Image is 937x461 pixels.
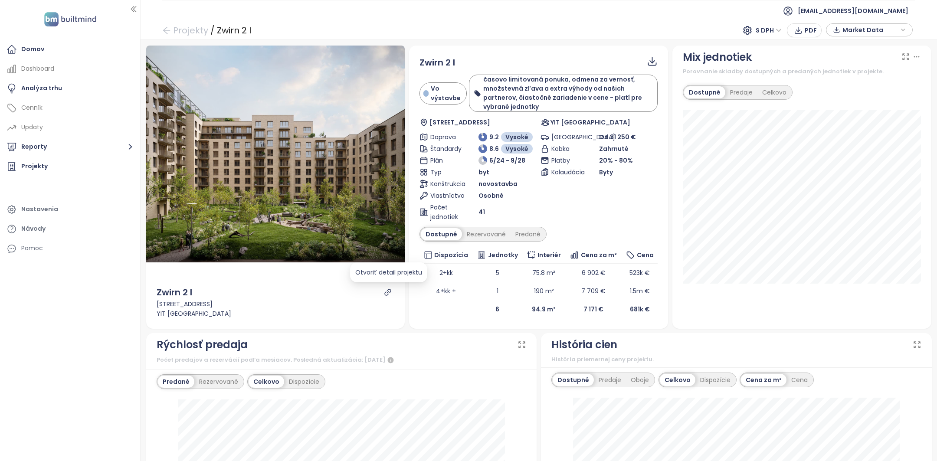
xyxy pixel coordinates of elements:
b: časovo limitovaná ponuka, odmena za vernosť, množstevná zľava a extra výhody od našich partnerov,... [483,75,642,111]
div: button [831,23,908,36]
div: Projekty [21,161,48,172]
a: link [384,288,392,296]
div: Rezervované [462,228,511,240]
img: logo [42,10,99,28]
b: 94.9 m² [532,305,556,314]
div: Návody [21,223,46,234]
a: Návody [4,220,136,238]
div: Dispozície [695,374,735,386]
div: Celkovo [660,374,695,386]
span: byt [478,167,489,177]
button: PDF [787,23,822,37]
div: Počet predajov a rezervácií podľa mesiacov. Posledná aktualizácia: [DATE] [157,355,527,366]
b: 681k € [630,305,650,314]
span: Doprava [430,132,460,142]
div: Mix jednotiek [683,49,752,65]
div: Celkovo [757,86,791,98]
div: Oboje [626,374,654,386]
span: 6 902 € [582,268,606,277]
span: Dispozícia [434,250,468,260]
span: Cena za m² [581,250,617,260]
span: [EMAIL_ADDRESS][DOMAIN_NAME] [798,0,908,21]
td: 5 [472,264,522,282]
span: Typ [430,167,460,177]
div: Otvoriť detail projektu [355,268,422,277]
div: Dostupné [684,86,725,98]
td: 190 m² [522,282,565,300]
div: História cien [551,337,617,353]
span: 41 [478,207,485,217]
a: Projekty [4,158,136,175]
span: Osobné [478,191,504,200]
span: Štandardy [430,144,460,154]
span: Interiér [537,250,561,260]
div: Analýza trhu [21,83,62,94]
div: Dostupné [421,228,462,240]
span: novostavba [478,179,518,189]
div: Predané [158,376,194,388]
span: S DPH [756,24,782,37]
div: Zwirn 2 I [217,23,251,38]
span: Vysoké [505,132,528,142]
span: Počet jednotiek [430,203,460,222]
td: 4+kk + [419,282,472,300]
div: [STREET_ADDRESS] [157,299,395,309]
div: Cena [786,374,813,386]
div: Pomoc [4,240,136,257]
div: Zwirn 2 I [157,286,192,299]
span: Zahrnuté [599,144,629,154]
span: Kobka [551,144,581,154]
span: Vlastníctvo [430,191,460,200]
span: [GEOGRAPHIC_DATA] [551,132,581,142]
span: Cena [637,250,654,260]
a: Updaty [4,119,136,136]
div: Dispozície [284,376,324,388]
button: Reporty [4,138,136,156]
span: [STREET_ADDRESS] [429,118,490,127]
span: Od 31 250 € [599,133,636,141]
td: 2+kk [419,264,472,282]
a: Dashboard [4,60,136,78]
span: Vysoké [505,144,528,154]
span: 7 709 € [581,287,606,295]
b: 6 [495,305,499,314]
b: 7 171 € [583,305,603,314]
div: YIT [GEOGRAPHIC_DATA] [157,309,395,318]
div: Predané [511,228,545,240]
div: Domov [21,44,44,55]
span: Vo výstavbe [431,84,462,103]
div: Nastavenia [21,204,58,215]
a: Nastavenia [4,201,136,218]
span: YIT [GEOGRAPHIC_DATA] [550,118,630,127]
div: Dostupné [553,374,594,386]
span: Platby [551,156,581,165]
div: Rezervované [194,376,243,388]
a: Cenník [4,99,136,117]
td: 75.8 m² [522,264,565,282]
span: Zwirn 2 I [419,56,455,69]
div: História priemernej ceny projektu. [551,355,921,364]
div: Cena za m² [741,374,786,386]
span: 1.5m € [630,287,650,295]
div: Predaje [725,86,757,98]
span: 6/24 - 9/28 [489,156,525,165]
div: Cenník [21,102,43,113]
span: Market Data [842,23,898,36]
span: Byty [599,167,613,177]
span: 523k € [629,268,650,277]
span: Jednotky [488,250,518,260]
div: Porovnanie skladby dostupných a predaných jednotiek v projekte. [683,67,921,76]
span: Konštrukcia [430,179,460,189]
span: 8.6 [489,144,499,154]
div: Dashboard [21,63,54,74]
span: Kolaudácia [551,167,581,177]
a: Domov [4,41,136,58]
span: PDF [805,26,817,35]
div: Pomoc [21,243,43,254]
span: Plán [430,156,460,165]
span: 20% - 80% [599,156,633,165]
a: Analýza trhu [4,80,136,97]
td: 1 [472,282,522,300]
span: arrow-left [162,26,171,35]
